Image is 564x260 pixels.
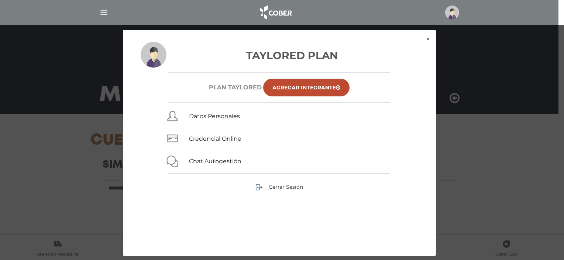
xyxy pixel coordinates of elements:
[445,6,459,20] img: profile-placeholder.svg
[141,42,166,68] img: profile-placeholder.svg
[141,48,418,63] h3: Taylored Plan
[256,4,295,21] img: logo_cober_home-white.png
[420,30,436,48] button: ×
[255,183,303,190] a: Cerrar Sesión
[255,184,263,191] img: sign-out.png
[209,84,262,91] h6: Plan TAYLORED
[99,8,109,17] img: Cober_menu-lines-white.svg
[189,113,240,120] a: Datos Personales
[189,135,241,142] a: Credencial Online
[269,184,303,190] span: Cerrar Sesión
[263,79,350,96] a: Agregar Integrante
[189,158,241,165] a: Chat Autogestión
